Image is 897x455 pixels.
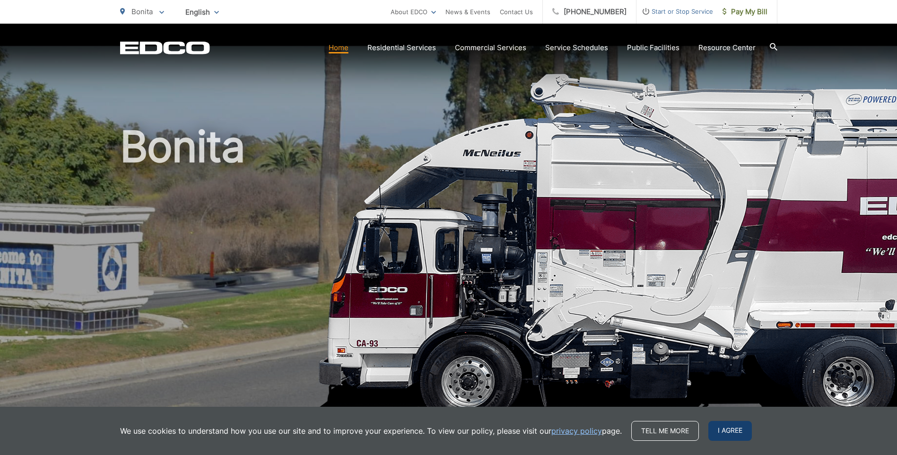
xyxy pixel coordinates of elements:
[545,42,608,53] a: Service Schedules
[627,42,679,53] a: Public Facilities
[391,6,436,17] a: About EDCO
[445,6,490,17] a: News & Events
[131,7,153,16] span: Bonita
[120,41,210,54] a: EDCD logo. Return to the homepage.
[455,42,526,53] a: Commercial Services
[551,425,602,437] a: privacy policy
[120,425,622,437] p: We use cookies to understand how you use our site and to improve your experience. To view our pol...
[367,42,436,53] a: Residential Services
[120,123,777,422] h1: Bonita
[698,42,756,53] a: Resource Center
[723,6,767,17] span: Pay My Bill
[329,42,348,53] a: Home
[500,6,533,17] a: Contact Us
[178,4,226,20] span: English
[708,421,752,441] span: I agree
[631,421,699,441] a: Tell me more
